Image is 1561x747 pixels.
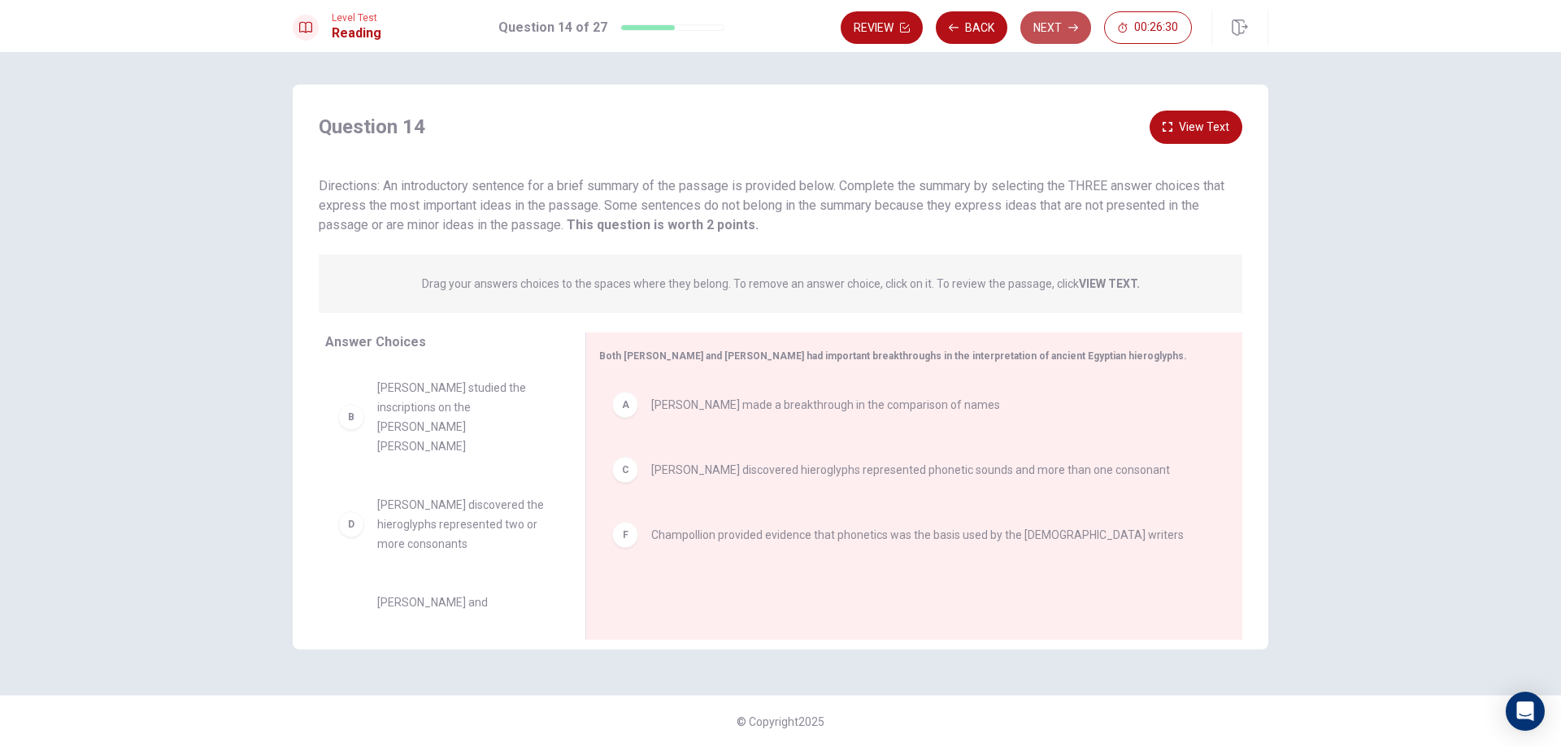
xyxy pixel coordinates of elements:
div: B [338,404,364,430]
span: © Copyright 2025 [737,715,824,728]
span: 00:26:30 [1134,21,1178,34]
div: D [338,511,364,537]
span: Answer Choices [325,334,426,350]
span: Directions: An introductory sentence for a brief summary of the passage is provided below. Comple... [319,178,1224,232]
span: [PERSON_NAME] and [PERSON_NAME] worked together on the interpretation of the [DEMOGRAPHIC_DATA] h... [377,593,546,690]
strong: VIEW TEXT. [1079,277,1140,290]
div: B[PERSON_NAME] studied the inscriptions on the [PERSON_NAME] [PERSON_NAME] [325,365,559,469]
span: Level Test [332,12,381,24]
strong: This question is worth 2 points. [563,217,759,232]
button: View Text [1150,111,1242,144]
div: A [612,392,638,418]
h1: Reading [332,24,381,43]
p: Drag your answers choices to the spaces where they belong. To remove an answer choice, click on i... [422,277,1140,290]
div: F [612,522,638,548]
span: [PERSON_NAME] studied the inscriptions on the [PERSON_NAME] [PERSON_NAME] [377,378,546,456]
span: [PERSON_NAME] discovered the hieroglyphs represented two or more consonants [377,495,546,554]
div: C [612,457,638,483]
div: FChampollion provided evidence that phonetics was the basis used by the [DEMOGRAPHIC_DATA] writers [599,509,1216,561]
button: Review [841,11,923,44]
span: Both [PERSON_NAME] and [PERSON_NAME] had important breakthroughs in the interpretation of ancient... [599,350,1187,362]
button: Next [1020,11,1091,44]
span: Champollion provided evidence that phonetics was the basis used by the [DEMOGRAPHIC_DATA] writers [651,525,1184,545]
button: 00:26:30 [1104,11,1192,44]
div: C[PERSON_NAME] discovered hieroglyphs represented phonetic sounds and more than one consonant [599,444,1216,496]
button: Back [936,11,1007,44]
div: Open Intercom Messenger [1506,692,1545,731]
h4: Question 14 [319,114,425,140]
div: D[PERSON_NAME] discovered the hieroglyphs represented two or more consonants [325,482,559,567]
div: A[PERSON_NAME] made a breakthrough in the comparison of names [599,379,1216,431]
span: [PERSON_NAME] discovered hieroglyphs represented phonetic sounds and more than one consonant [651,460,1170,480]
h1: Question 14 of 27 [498,18,607,37]
span: [PERSON_NAME] made a breakthrough in the comparison of names [651,395,1000,415]
div: [PERSON_NAME] and [PERSON_NAME] worked together on the interpretation of the [DEMOGRAPHIC_DATA] h... [325,580,559,703]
